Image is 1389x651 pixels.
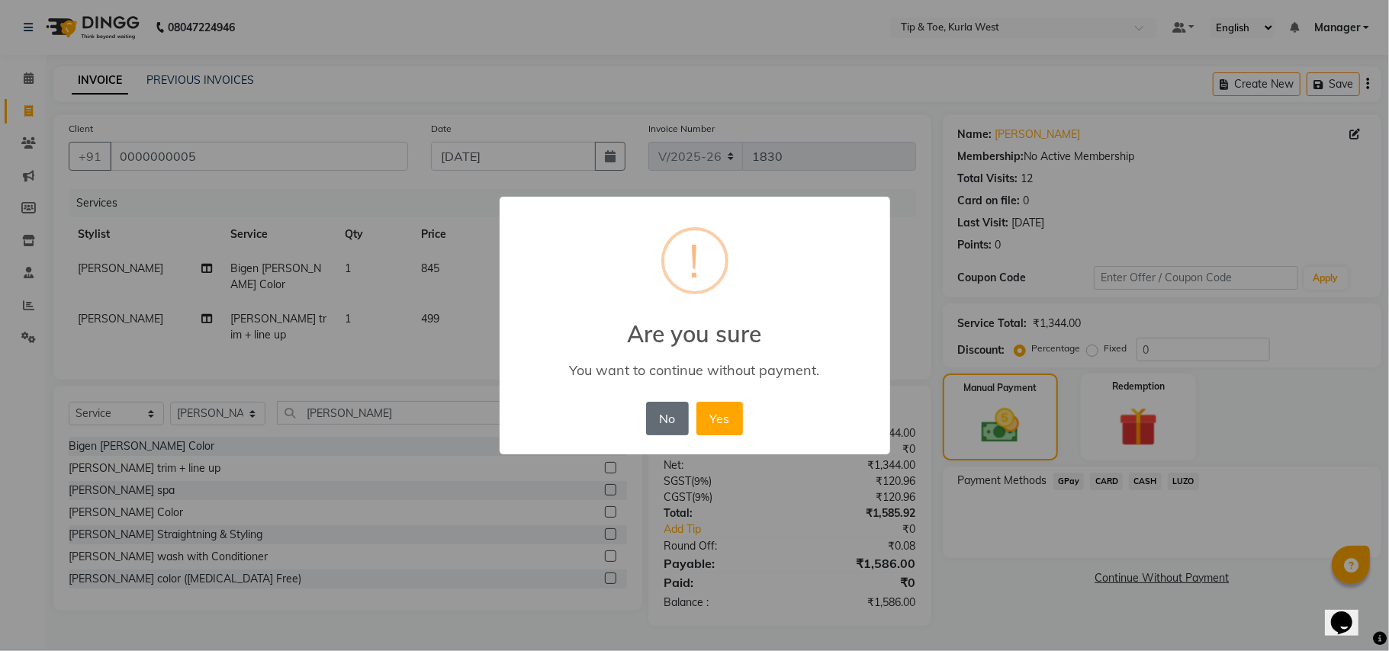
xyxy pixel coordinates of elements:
[521,361,867,379] div: You want to continue without payment.
[690,230,700,291] div: !
[1325,590,1374,636] iframe: chat widget
[696,402,743,435] button: Yes
[500,302,890,348] h2: Are you sure
[646,402,689,435] button: No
